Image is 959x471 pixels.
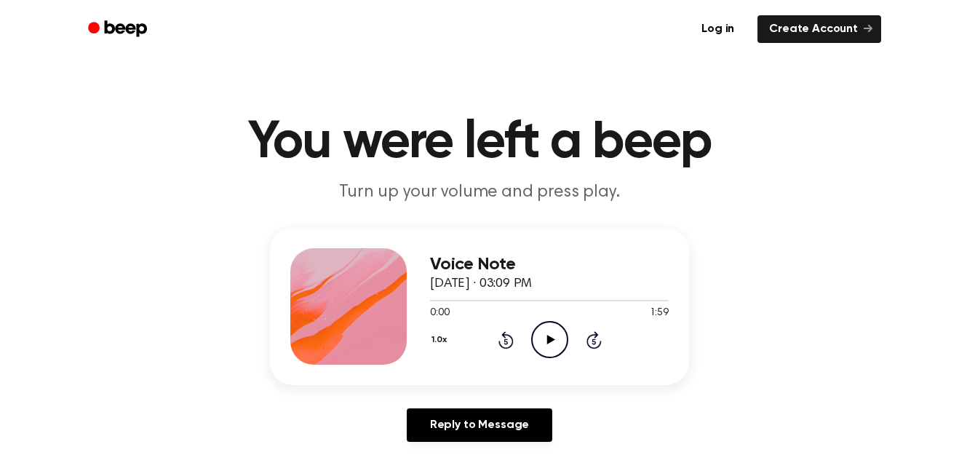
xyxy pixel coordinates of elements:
span: [DATE] · 03:09 PM [430,277,532,290]
h3: Voice Note [430,255,669,274]
a: Reply to Message [407,408,552,442]
span: 1:59 [650,306,669,321]
button: 1.0x [430,328,452,352]
span: 0:00 [430,306,449,321]
a: Beep [78,15,160,44]
a: Log in [687,12,749,46]
h1: You were left a beep [107,116,852,169]
p: Turn up your volume and press play. [200,181,759,205]
a: Create Account [757,15,881,43]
